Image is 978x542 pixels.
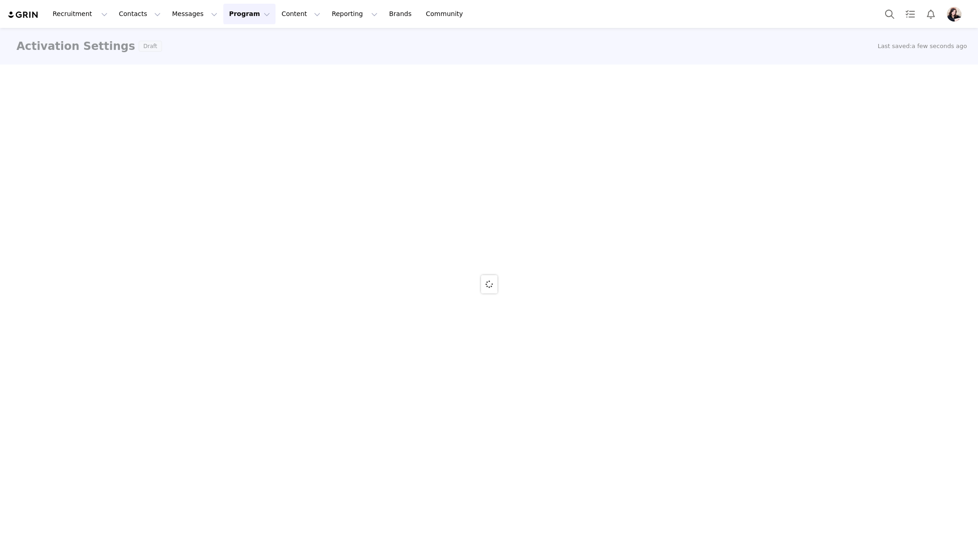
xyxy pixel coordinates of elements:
[384,4,420,24] a: Brands
[941,7,971,22] button: Profile
[900,4,920,24] a: Tasks
[276,4,326,24] button: Content
[921,4,941,24] button: Notifications
[167,4,223,24] button: Messages
[113,4,166,24] button: Contacts
[421,4,473,24] a: Community
[947,7,962,22] img: 26edf08b-504d-4a39-856d-ea1e343791c2.jpg
[880,4,900,24] button: Search
[223,4,276,24] button: Program
[326,4,383,24] button: Reporting
[47,4,113,24] button: Recruitment
[7,11,39,19] img: grin logo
